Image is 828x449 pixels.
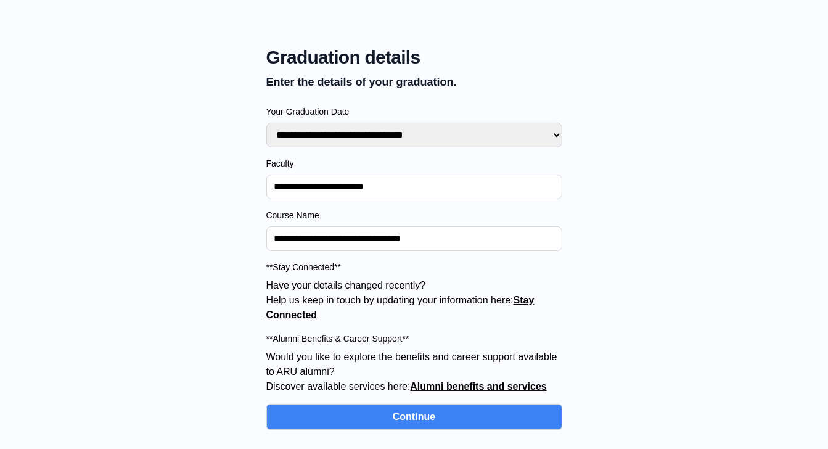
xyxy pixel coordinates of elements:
span: Graduation details [266,46,562,68]
label: Course Name [266,209,562,221]
button: Continue [266,404,562,430]
label: Your Graduation Date [266,105,562,118]
p: Enter the details of your graduation. [266,73,562,91]
p: Have your details changed recently? Help us keep in touch by updating your information here: [266,278,562,323]
p: Would you like to explore the benefits and career support available to ARU alumni? Discover avail... [266,350,562,394]
label: Faculty [266,157,562,170]
a: Stay Connected [266,295,535,320]
label: **Alumni Benefits & Career Support** [266,332,562,345]
a: Alumni benefits and services [410,381,546,392]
